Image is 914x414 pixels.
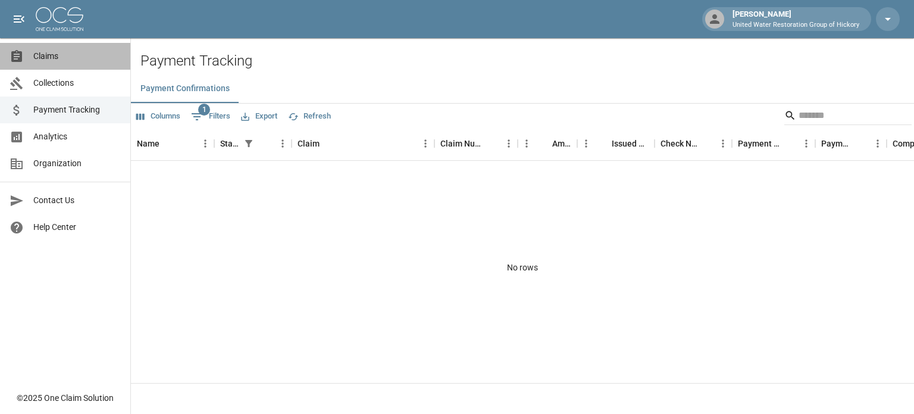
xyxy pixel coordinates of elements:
button: Show filters [188,107,233,126]
span: Help Center [33,221,121,234]
span: 1 [198,104,210,116]
div: Search [784,106,912,127]
button: Sort [320,135,336,152]
button: Menu [797,135,815,152]
button: Select columns [133,107,183,126]
div: © 2025 One Claim Solution [17,392,114,404]
button: Menu [274,135,292,152]
button: Menu [417,135,434,152]
div: Payment Method [732,127,815,160]
button: Sort [595,135,612,152]
div: Claim [292,127,434,160]
div: Status [214,127,292,160]
div: Claim Number [434,127,518,160]
button: Menu [518,135,536,152]
h2: Payment Tracking [140,52,914,70]
span: Organization [33,157,121,170]
div: Name [131,127,214,160]
button: Menu [500,135,518,152]
button: Export [238,107,280,126]
span: Payment Tracking [33,104,121,116]
button: Sort [257,135,274,152]
p: United Water Restoration Group of Hickory [733,20,859,30]
div: Check Number [661,127,697,160]
div: Claim Number [440,127,483,160]
div: No rows [131,161,914,374]
div: Check Number [655,127,732,160]
span: Contact Us [33,194,121,207]
button: Sort [697,135,714,152]
button: Payment Confirmations [131,74,239,103]
div: dynamic tabs [131,74,914,103]
div: Amount [518,127,577,160]
button: Show filters [240,135,257,152]
button: Menu [577,135,595,152]
button: Sort [781,135,797,152]
span: Collections [33,77,121,89]
button: Sort [159,135,176,152]
button: Refresh [285,107,334,126]
div: Issued Date [577,127,655,160]
div: Name [137,127,159,160]
button: Menu [869,135,887,152]
div: Payment Type [815,127,887,160]
div: Status [220,127,240,160]
button: Menu [714,135,732,152]
button: open drawer [7,7,31,31]
div: Claim [298,127,320,160]
span: Analytics [33,130,121,143]
div: [PERSON_NAME] [728,8,864,30]
div: Issued Date [612,127,649,160]
div: 1 active filter [240,135,257,152]
button: Menu [196,135,214,152]
span: Claims [33,50,121,63]
button: Sort [852,135,869,152]
img: ocs-logo-white-transparent.png [36,7,83,31]
div: Amount [552,127,571,160]
div: Payment Type [821,127,852,160]
div: Payment Method [738,127,781,160]
button: Sort [536,135,552,152]
button: Sort [483,135,500,152]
